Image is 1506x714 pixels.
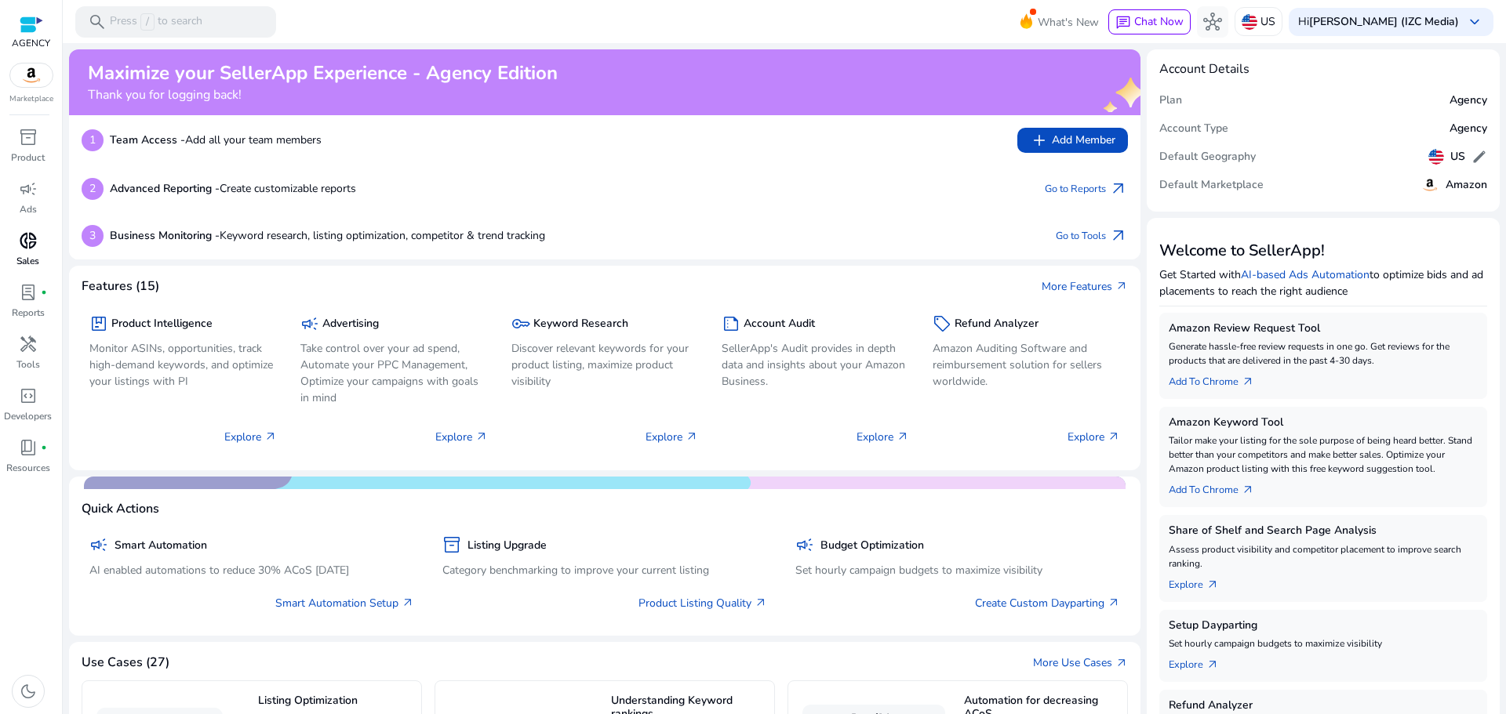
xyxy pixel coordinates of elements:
[110,180,356,197] p: Create customizable reports
[300,314,319,333] span: campaign
[1242,484,1254,496] span: arrow_outward
[19,128,38,147] span: inventory_2
[41,289,47,295] span: fiber_manual_record
[467,539,547,553] h5: Listing Upgrade
[1159,94,1182,107] h5: Plan
[1159,241,1487,260] h3: Welcome to SellerApp!
[933,340,1120,390] p: Amazon Auditing Software and reimbursement solution for sellers worldwide.
[1169,619,1478,632] h5: Setup Dayparting
[41,444,47,451] span: fiber_manual_record
[82,225,104,247] p: 3
[19,179,38,198] span: campaign
[275,595,414,611] a: Smart Automation Setup
[1169,571,1231,593] a: Explorearrow_outward
[140,13,155,31] span: /
[897,430,909,443] span: arrow_outward
[16,357,40,371] p: Tools
[1169,524,1478,538] h5: Share of Shelf and Search Page Analysis
[89,535,108,554] span: campaign
[1203,13,1222,31] span: hub
[1446,179,1487,192] h5: Amazon
[12,306,45,320] p: Reports
[1421,176,1439,194] img: amazon.svg
[1169,651,1231,672] a: Explorearrow_outward
[1056,225,1128,247] a: Go to Toolsarrow_outward
[755,596,767,609] span: arrow_outward
[115,539,207,553] h5: Smart Automation
[89,340,277,390] p: Monitor ASINs, opportunities, track high-demand keywords, and optimize your listings with PI
[1450,94,1487,107] h5: Agency
[1260,8,1275,35] p: US
[402,596,414,609] span: arrow_outward
[110,132,322,148] p: Add all your team members
[795,535,814,554] span: campaign
[820,539,924,553] h5: Budget Optimization
[16,254,39,268] p: Sales
[20,202,37,216] p: Ads
[19,438,38,457] span: book_4
[686,430,698,443] span: arrow_outward
[435,429,488,445] p: Explore
[1169,416,1478,429] h5: Amazon Keyword Tool
[88,62,558,85] h2: Maximize your SellerApp Experience - Agency Edition
[1159,266,1487,299] p: Get Started with to optimize bids and ad placements to reach the right audience
[1471,149,1487,165] span: edit
[1169,433,1478,476] p: Tailor make your listing for the sole purpose of being heard better. Stand better than your compe...
[795,562,1120,578] p: Set hourly campaign budgets to maximize visibility
[1159,62,1250,77] h4: Account Details
[19,335,38,353] span: handyman
[1242,14,1257,30] img: us.svg
[88,13,107,31] span: search
[1108,430,1120,443] span: arrow_outward
[511,314,530,333] span: key
[1108,9,1191,34] button: chatChat Now
[300,340,488,406] p: Take control over your ad spend, Automate your PPC Management, Optimize your campaigns with goals...
[857,429,909,445] p: Explore
[1030,131,1115,150] span: Add Member
[111,317,213,331] h5: Product Intelligence
[475,430,488,443] span: arrow_outward
[744,317,815,331] h5: Account Audit
[722,340,909,390] p: SellerApp's Audit provides in depth data and insights about your Amazon Business.
[1298,16,1459,27] p: Hi
[1169,368,1267,390] a: Add To Chrome
[89,314,108,333] span: package
[19,283,38,302] span: lab_profile
[1038,9,1099,36] span: What's New
[110,13,202,31] p: Press to search
[1309,14,1459,29] b: [PERSON_NAME] (IZC Media)
[975,595,1120,611] a: Create Custom Dayparting
[1242,375,1254,388] span: arrow_outward
[4,409,52,423] p: Developers
[11,150,45,165] p: Product
[1169,476,1267,498] a: Add To Chrome
[638,595,767,611] a: Product Listing Quality
[12,36,50,50] p: AGENCY
[82,279,159,294] h4: Features (15)
[1465,13,1484,31] span: keyboard_arrow_down
[1241,267,1370,282] a: AI-based Ads Automation
[224,429,277,445] p: Explore
[511,340,699,390] p: Discover relevant keywords for your product listing, maximize product visibility
[1108,596,1120,609] span: arrow_outward
[88,88,558,103] h4: Thank you for logging back!
[1169,636,1478,651] p: Set hourly campaign budgets to maximize visibility
[82,178,104,200] p: 2
[1450,150,1465,164] h5: US
[110,227,545,244] p: Keyword research, listing optimization, competitor & trend tracking
[1169,339,1478,368] p: Generate hassle-free review requests in one go. Get reviews for the products that are delivered i...
[1068,429,1120,445] p: Explore
[1159,179,1264,192] h5: Default Marketplace
[1206,578,1219,591] span: arrow_outward
[1115,15,1131,31] span: chat
[442,562,767,578] p: Category benchmarking to improve your current listing
[264,430,277,443] span: arrow_outward
[933,314,951,333] span: sell
[1169,322,1478,335] h5: Amazon Review Request Tool
[6,461,50,475] p: Resources
[646,429,698,445] p: Explore
[19,386,38,405] span: code_blocks
[1033,654,1128,671] a: More Use Casesarrow_outward
[110,181,220,196] b: Advanced Reporting -
[1042,278,1128,295] a: More Featuresarrow_outward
